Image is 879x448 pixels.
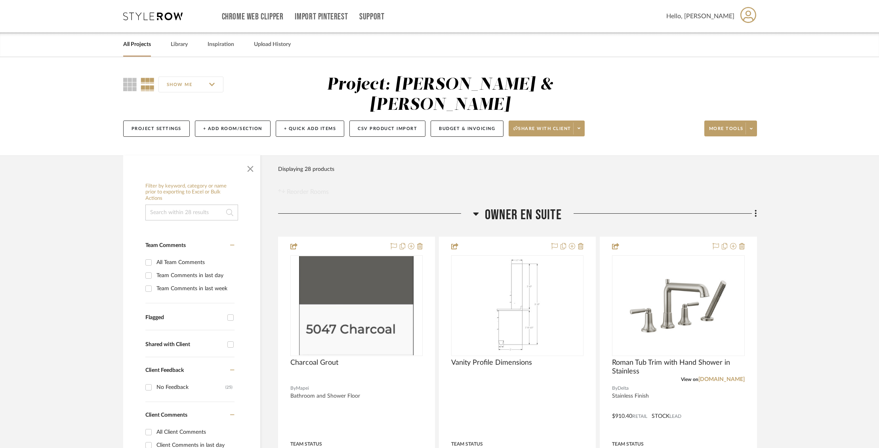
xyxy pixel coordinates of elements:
[195,121,271,137] button: + Add Room/Section
[145,412,187,418] span: Client Comments
[612,385,618,392] span: By
[278,187,329,197] button: Reorder Rooms
[666,11,734,21] span: Hello, [PERSON_NAME]
[291,256,422,356] div: 0
[156,381,225,394] div: No Feedback
[704,121,757,136] button: More tools
[171,39,188,50] a: Library
[327,77,553,113] div: Project: [PERSON_NAME] & [PERSON_NAME]
[290,440,322,448] div: Team Status
[452,256,583,356] div: 0
[156,426,233,438] div: All Client Comments
[225,381,233,394] div: (25)
[612,358,744,376] span: Roman Tub Trim with Hand Shower in Stainless
[349,121,425,137] button: CSV Product Import
[156,256,233,269] div: All Team Comments
[287,187,329,197] span: Reorder Rooms
[629,256,728,355] img: Roman Tub Trim with Hand Shower in Stainless
[485,207,562,224] span: Owner En Suite
[296,385,309,392] span: Mapei
[295,13,348,20] a: Import Pinterest
[278,161,334,177] div: Displaying 28 products
[612,440,644,448] div: Team Status
[242,159,258,175] button: Close
[208,39,234,50] a: Inspiration
[709,126,744,138] span: More tools
[145,243,186,248] span: Team Comments
[145,183,238,202] h6: Filter by keyword, category or name prior to exporting to Excel or Bulk Actions
[276,121,345,137] button: + Quick Add Items
[451,358,532,367] span: Vanity Profile Dimensions
[431,121,503,137] button: Budget & Invoicing
[698,377,745,382] a: [DOMAIN_NAME]
[156,269,233,282] div: Team Comments in last day
[493,256,541,355] img: Vanity Profile Dimensions
[145,314,223,321] div: Flagged
[513,126,571,138] span: Share with client
[359,13,384,20] a: Support
[254,39,291,50] a: Upload History
[123,121,190,137] button: Project Settings
[123,39,151,50] a: All Projects
[290,385,296,392] span: By
[451,440,483,448] div: Team Status
[156,282,233,295] div: Team Comments in last week
[145,205,238,220] input: Search within 28 results
[618,385,629,392] span: Delta
[145,368,184,373] span: Client Feedback
[299,256,414,355] img: Charcoal Grout
[145,341,223,348] div: Shared with Client
[612,256,744,356] div: 0
[509,121,585,136] button: Share with client
[681,377,698,382] span: View on
[290,358,338,367] span: Charcoal Grout
[222,13,284,20] a: Chrome Web Clipper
